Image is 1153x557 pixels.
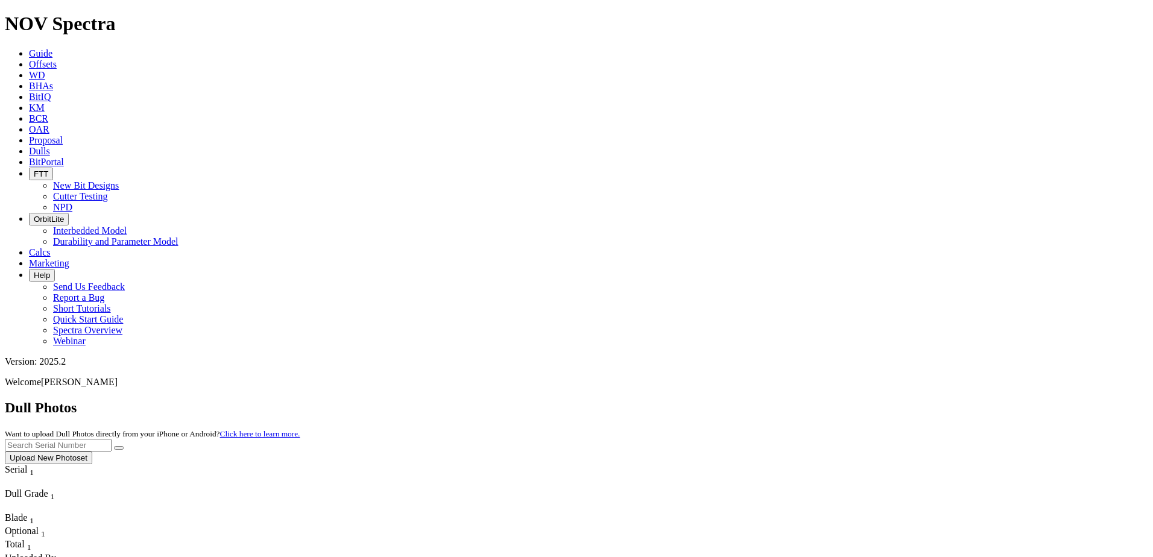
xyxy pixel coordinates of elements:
span: Dull Grade [5,488,48,499]
h1: NOV Spectra [5,13,1148,35]
a: Spectra Overview [53,325,122,335]
div: Sort None [5,464,56,488]
sub: 1 [41,529,45,538]
button: FTT [29,168,53,180]
span: Help [34,271,50,280]
a: Short Tutorials [53,303,111,313]
sub: 1 [51,492,55,501]
div: Blade Sort None [5,512,47,526]
a: Guide [29,48,52,58]
a: Offsets [29,59,57,69]
a: KM [29,102,45,113]
span: Blade [5,512,27,523]
span: Sort None [30,512,34,523]
button: Help [29,269,55,282]
div: Sort None [5,512,47,526]
div: Optional Sort None [5,526,47,539]
a: Send Us Feedback [53,282,125,292]
button: OrbitLite [29,213,69,225]
sub: 1 [27,543,31,552]
a: Quick Start Guide [53,314,123,324]
div: Sort None [5,526,47,539]
h2: Dull Photos [5,400,1148,416]
a: Calcs [29,247,51,257]
a: Interbedded Model [53,225,127,236]
div: Sort None [5,539,47,552]
a: Cutter Testing [53,191,108,201]
small: Want to upload Dull Photos directly from your iPhone or Android? [5,429,300,438]
span: Sort None [41,526,45,536]
div: Version: 2025.2 [5,356,1148,367]
a: BitIQ [29,92,51,102]
span: Sort None [51,488,55,499]
span: Sort None [27,539,31,549]
div: Sort None [5,488,89,512]
div: Serial Sort None [5,464,56,477]
a: Report a Bug [53,292,104,303]
a: Dulls [29,146,50,156]
a: BitPortal [29,157,64,167]
span: OrbitLite [34,215,64,224]
a: Proposal [29,135,63,145]
span: Serial [5,464,27,474]
p: Welcome [5,377,1148,388]
a: OAR [29,124,49,134]
a: WD [29,70,45,80]
div: Column Menu [5,477,56,488]
input: Search Serial Number [5,439,112,452]
a: Webinar [53,336,86,346]
span: [PERSON_NAME] [41,377,118,387]
sub: 1 [30,468,34,477]
button: Upload New Photoset [5,452,92,464]
div: Total Sort None [5,539,47,552]
a: Durability and Parameter Model [53,236,178,247]
a: BCR [29,113,48,124]
div: Column Menu [5,502,89,512]
sub: 1 [30,516,34,525]
span: Sort None [30,464,34,474]
span: Total [5,539,25,549]
span: FTT [34,169,48,178]
a: Marketing [29,258,69,268]
a: Click here to learn more. [220,429,300,438]
span: Optional [5,526,39,536]
a: BHAs [29,81,53,91]
a: NPD [53,202,72,212]
a: New Bit Designs [53,180,119,190]
div: Dull Grade Sort None [5,488,89,502]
